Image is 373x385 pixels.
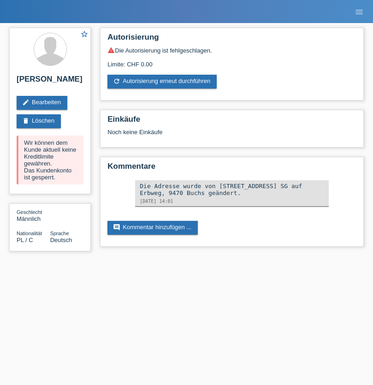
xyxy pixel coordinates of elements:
div: Noch keine Einkäufe [107,129,356,142]
a: refreshAutorisierung erneut durchführen [107,75,217,89]
a: menu [350,9,368,14]
div: Die Adresse wurde von [STREET_ADDRESS] SG auf Erbweg, 9470 Buchs geändert. [140,183,324,196]
h2: Autorisierung [107,33,356,47]
div: [DATE] 14:01 [140,199,324,204]
div: Männlich [17,208,50,222]
h2: [PERSON_NAME] [17,75,83,89]
h2: Kommentare [107,162,356,176]
a: commentKommentar hinzufügen ... [107,221,198,235]
i: menu [355,7,364,17]
div: Die Autorisierung ist fehlgeschlagen. [107,47,356,54]
span: Sprache [50,231,69,236]
a: editBearbeiten [17,96,67,110]
a: deleteLöschen [17,114,61,128]
div: Limite: CHF 0.00 [107,54,356,68]
i: comment [113,224,120,231]
i: warning [107,47,115,54]
span: Nationalität [17,231,42,236]
i: star_border [80,30,89,38]
h2: Einkäufe [107,115,356,129]
span: Geschlecht [17,209,42,215]
i: refresh [113,77,120,85]
div: Wir können dem Kunde aktuell keine Kreditlimite gewähren. Das Kundenkonto ist gesperrt. [17,136,83,184]
a: star_border [80,30,89,40]
span: Deutsch [50,237,72,243]
i: edit [22,99,30,106]
span: Polen / C / 01.05.2018 [17,237,33,243]
i: delete [22,117,30,124]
